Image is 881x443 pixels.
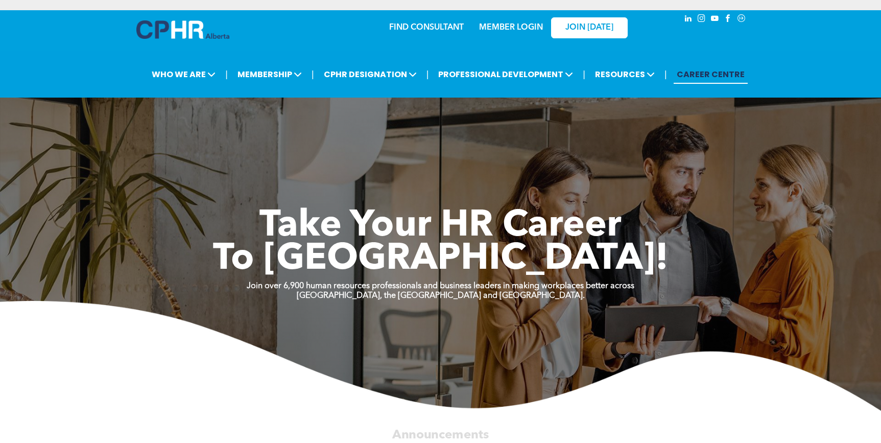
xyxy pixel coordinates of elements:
[674,65,748,84] a: CAREER CENTRE
[551,17,628,38] a: JOIN [DATE]
[149,65,219,84] span: WHO WE ARE
[312,64,314,85] li: |
[709,13,721,27] a: youtube
[664,64,667,85] li: |
[479,24,543,32] a: MEMBER LOGIN
[592,65,658,84] span: RESOURCES
[297,292,585,300] strong: [GEOGRAPHIC_DATA], the [GEOGRAPHIC_DATA] and [GEOGRAPHIC_DATA].
[723,13,734,27] a: facebook
[435,65,576,84] span: PROFESSIONAL DEVELOPMENT
[696,13,707,27] a: instagram
[136,20,229,39] img: A blue and white logo for cp alberta
[583,64,585,85] li: |
[234,65,305,84] span: MEMBERSHIP
[392,429,489,441] span: Announcements
[736,13,747,27] a: Social network
[321,65,420,84] span: CPHR DESIGNATION
[426,64,429,85] li: |
[683,13,694,27] a: linkedin
[565,23,613,33] span: JOIN [DATE]
[389,24,464,32] a: FIND CONSULTANT
[213,241,669,278] span: To [GEOGRAPHIC_DATA]!
[225,64,228,85] li: |
[259,208,622,245] span: Take Your HR Career
[247,282,634,290] strong: Join over 6,900 human resources professionals and business leaders in making workplaces better ac...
